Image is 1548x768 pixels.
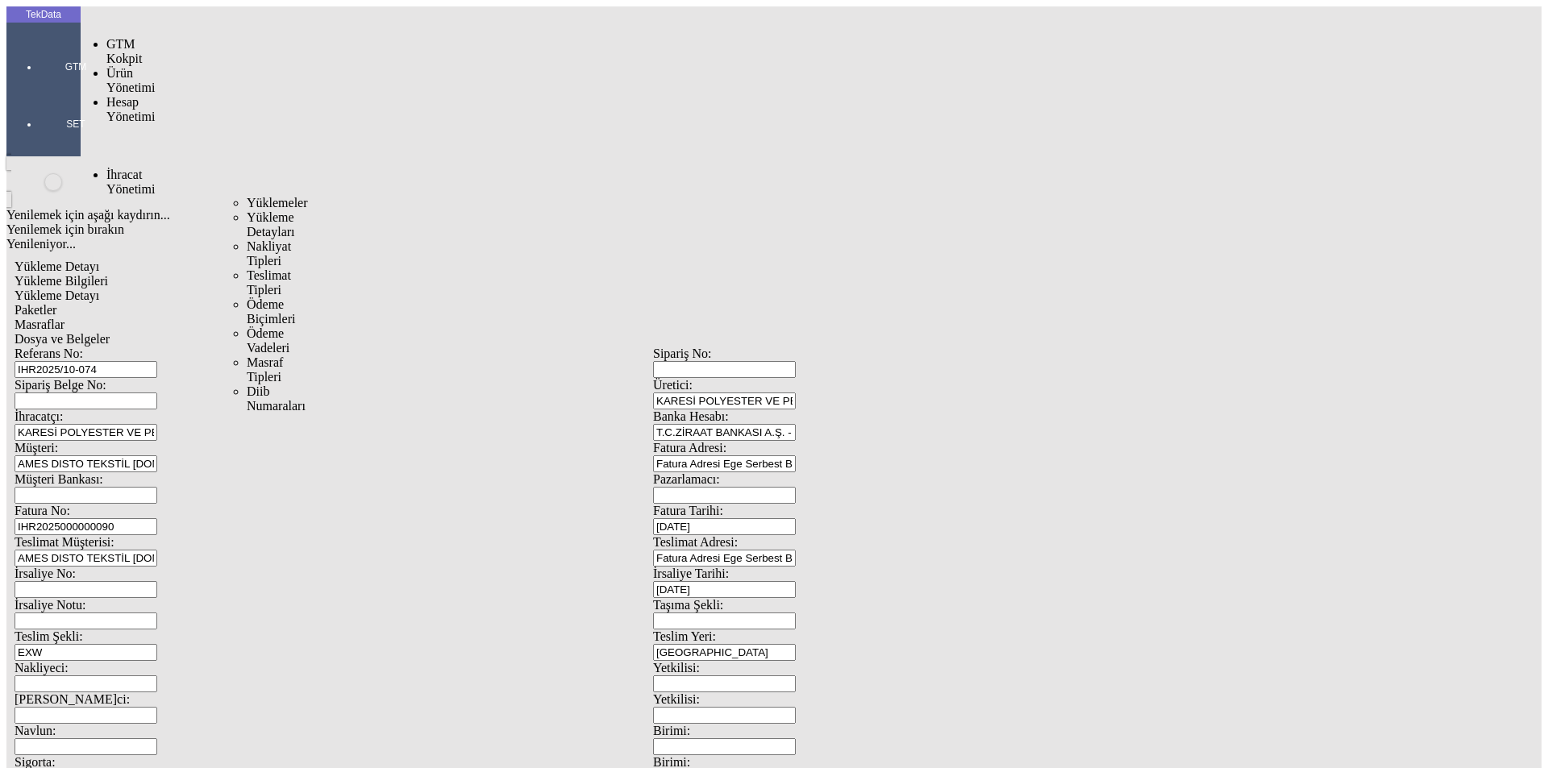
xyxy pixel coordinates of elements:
[15,318,64,331] span: Masraflar
[653,692,700,706] span: Yetkilisi:
[106,66,155,94] span: Ürün Yönetimi
[15,409,63,423] span: İhracatçı:
[15,347,83,360] span: Referans No:
[15,535,114,549] span: Teslimat Müşterisi:
[15,259,99,273] span: Yükleme Detayı
[653,409,729,423] span: Banka Hesabı:
[247,210,295,239] span: Yükleme Detayları
[15,504,70,517] span: Fatura No:
[106,95,155,123] span: Hesap Yönetimi
[15,274,108,288] span: Yükleme Bilgileri
[15,724,56,737] span: Navlun:
[15,303,56,317] span: Paketler
[653,441,726,455] span: Fatura Adresi:
[106,37,142,65] span: GTM Kokpit
[653,629,716,643] span: Teslim Yeri:
[247,196,308,210] span: Yüklemeler
[15,629,83,643] span: Teslim Şekli:
[15,692,130,706] span: [PERSON_NAME]ci:
[653,504,723,517] span: Fatura Tarihi:
[6,208,1300,222] div: Yenilemek için aşağı kaydırın...
[15,441,58,455] span: Müşteri:
[15,332,110,346] span: Dosya ve Belgeler
[653,661,700,675] span: Yetkilisi:
[247,326,289,355] span: Ödeme Vadeleri
[52,118,100,131] span: SET
[247,355,283,384] span: Masraf Tipleri
[15,661,69,675] span: Nakliyeci:
[653,378,693,392] span: Üretici:
[653,724,690,737] span: Birimi:
[653,535,738,549] span: Teslimat Adresi:
[6,222,1300,237] div: Yenilemek için bırakın
[247,384,306,413] span: Diib Numaraları
[15,567,76,580] span: İrsaliye No:
[247,239,291,268] span: Nakliyat Tipleri
[15,472,103,486] span: Müşteri Bankası:
[6,237,1300,251] div: Yenileniyor...
[653,347,711,360] span: Sipariş No:
[6,8,81,21] div: TekData
[653,567,729,580] span: İrsaliye Tarihi:
[653,472,720,486] span: Pazarlamacı:
[247,268,291,297] span: Teslimat Tipleri
[106,168,155,196] span: İhracat Yönetimi
[15,289,99,302] span: Yükleme Detayı
[15,598,85,612] span: İrsaliye Notu:
[247,297,295,326] span: Ödeme Biçimleri
[15,378,106,392] span: Sipariş Belge No:
[653,598,723,612] span: Taşıma Şekli:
